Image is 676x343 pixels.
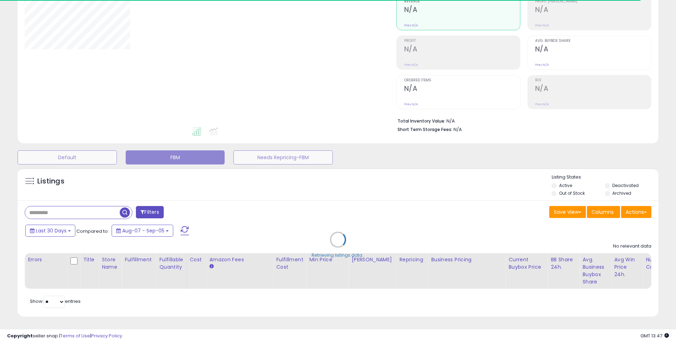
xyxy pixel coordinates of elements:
button: Needs Repricing-FBM [233,150,333,164]
span: N/A [453,126,462,133]
span: Profit [404,39,520,43]
span: Ordered Items [404,79,520,82]
small: Prev: N/A [535,63,549,67]
a: Privacy Policy [91,332,122,339]
b: Total Inventory Value: [398,118,445,124]
b: Short Term Storage Fees: [398,126,452,132]
span: ROI [535,79,651,82]
div: seller snap | | [7,333,122,339]
small: Prev: N/A [404,102,418,106]
a: Terms of Use [60,332,90,339]
span: 2025-10-6 13:47 GMT [640,332,669,339]
h2: N/A [535,85,651,94]
h2: N/A [404,85,520,94]
h2: N/A [404,6,520,15]
button: FBM [126,150,225,164]
small: Prev: N/A [404,23,418,27]
li: N/A [398,116,646,125]
strong: Copyright [7,332,33,339]
small: Prev: N/A [535,102,549,106]
button: Default [18,150,117,164]
small: Prev: N/A [535,23,549,27]
h2: N/A [535,45,651,55]
h2: N/A [535,6,651,15]
div: Retrieving listings data.. [312,252,364,258]
small: Prev: N/A [404,63,418,67]
h2: N/A [404,45,520,55]
span: Avg. Buybox Share [535,39,651,43]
